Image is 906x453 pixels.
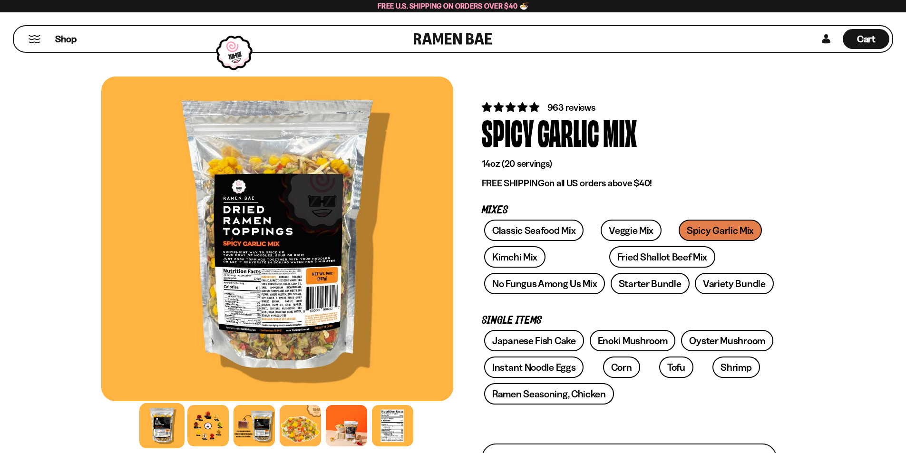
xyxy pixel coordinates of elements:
[55,29,77,49] a: Shop
[482,158,777,170] p: 14oz (20 servings)
[28,35,41,43] button: Mobile Menu Trigger
[484,330,584,351] a: Japanese Fish Cake
[537,114,599,150] div: Garlic
[484,273,605,294] a: No Fungus Among Us Mix
[547,102,595,113] span: 963 reviews
[659,357,693,378] a: Tofu
[603,357,640,378] a: Corn
[482,316,777,325] p: Single Items
[378,1,528,10] span: Free U.S. Shipping on Orders over $40 🍜
[603,114,637,150] div: Mix
[55,33,77,46] span: Shop
[609,246,715,268] a: Fried Shallot Beef Mix
[484,383,614,405] a: Ramen Seasoning, Chicken
[484,357,584,378] a: Instant Noodle Eggs
[482,101,541,113] span: 4.75 stars
[482,114,534,150] div: Spicy
[590,330,676,351] a: Enoki Mushroom
[482,206,777,215] p: Mixes
[681,330,773,351] a: Oyster Mushroom
[484,220,584,241] a: Classic Seafood Mix
[857,33,876,45] span: Cart
[843,26,889,52] div: Cart
[611,273,690,294] a: Starter Bundle
[482,177,545,189] strong: FREE SHIPPING
[712,357,760,378] a: Shrimp
[695,273,774,294] a: Variety Bundle
[482,177,777,189] p: on all US orders above $40!
[601,220,662,241] a: Veggie Mix
[484,246,546,268] a: Kimchi Mix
